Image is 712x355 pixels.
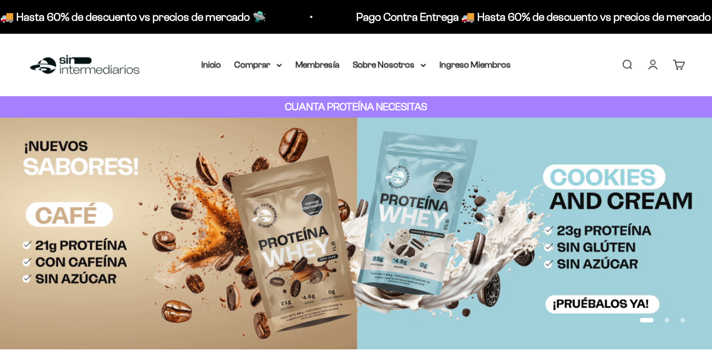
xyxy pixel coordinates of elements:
[440,60,511,69] a: Ingreso Miembros
[201,60,221,69] a: Inicio
[295,60,339,69] a: Membresía
[235,57,282,72] summary: Comprar
[353,57,426,72] summary: Sobre Nosotros
[285,101,427,113] strong: CUANTA PROTEÍNA NECESITAS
